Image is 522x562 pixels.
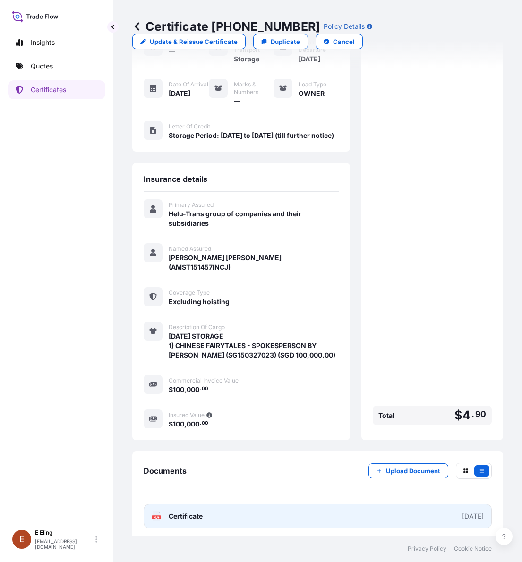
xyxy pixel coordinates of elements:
[144,174,207,184] span: Insurance details
[184,386,187,393] span: ,
[169,89,190,98] span: [DATE]
[169,131,334,140] span: Storage Period: [DATE] to [DATE] (till further notice)
[169,377,239,384] span: Commercial Invoice Value
[333,37,355,46] p: Cancel
[253,34,308,49] a: Duplicate
[234,96,240,106] span: —
[234,81,274,96] span: Marks & Numbers
[299,89,325,98] span: OWNER
[462,409,471,421] span: 4
[471,411,474,417] span: .
[132,19,320,34] p: Certificate [PHONE_NUMBER]
[386,466,440,476] p: Upload Document
[173,421,184,427] span: 100
[271,37,300,46] p: Duplicate
[144,504,492,528] a: PDFCertificate[DATE]
[169,245,211,253] span: Named Assured
[169,289,210,297] span: Coverage Type
[299,81,326,88] span: Load Type
[8,80,105,99] a: Certificates
[475,411,486,417] span: 90
[454,545,492,553] a: Cookie Notice
[184,421,187,427] span: ,
[31,38,55,47] p: Insights
[200,387,201,391] span: .
[31,61,53,71] p: Quotes
[187,421,199,427] span: 000
[169,123,210,130] span: Letter of Credit
[187,386,199,393] span: 000
[324,22,365,31] p: Policy Details
[169,297,230,307] span: Excluding hoisting
[173,386,184,393] span: 100
[19,535,25,544] span: E
[169,386,173,393] span: $
[169,253,339,272] span: [PERSON_NAME] [PERSON_NAME] (AMST151457INCJ)
[169,421,173,427] span: $
[200,422,201,425] span: .
[378,411,394,420] span: Total
[408,545,446,553] a: Privacy Policy
[454,409,462,421] span: $
[316,34,363,49] button: Cancel
[144,466,187,476] span: Documents
[462,511,484,521] div: [DATE]
[132,34,246,49] a: Update & Reissue Certificate
[150,37,238,46] p: Update & Reissue Certificate
[169,201,214,209] span: Primary Assured
[169,209,339,228] span: Helu-Trans group of companies and their subsidiaries
[31,85,66,94] p: Certificates
[202,422,208,425] span: 00
[169,411,205,419] span: Insured Value
[154,516,160,519] text: PDF
[35,529,94,536] p: E Eling
[202,387,208,391] span: 00
[35,538,94,550] p: [EMAIL_ADDRESS][DOMAIN_NAME]
[368,463,448,478] button: Upload Document
[8,33,105,52] a: Insights
[169,81,208,88] span: Date of Arrival
[169,324,225,331] span: Description Of Cargo
[8,57,105,76] a: Quotes
[169,511,203,521] span: Certificate
[169,332,339,360] span: [DATE] STORAGE 1) CHINESE FAIRYTALES - SPOKESPERSON BY [PERSON_NAME] (SG150327023) (SGD 100,000.00)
